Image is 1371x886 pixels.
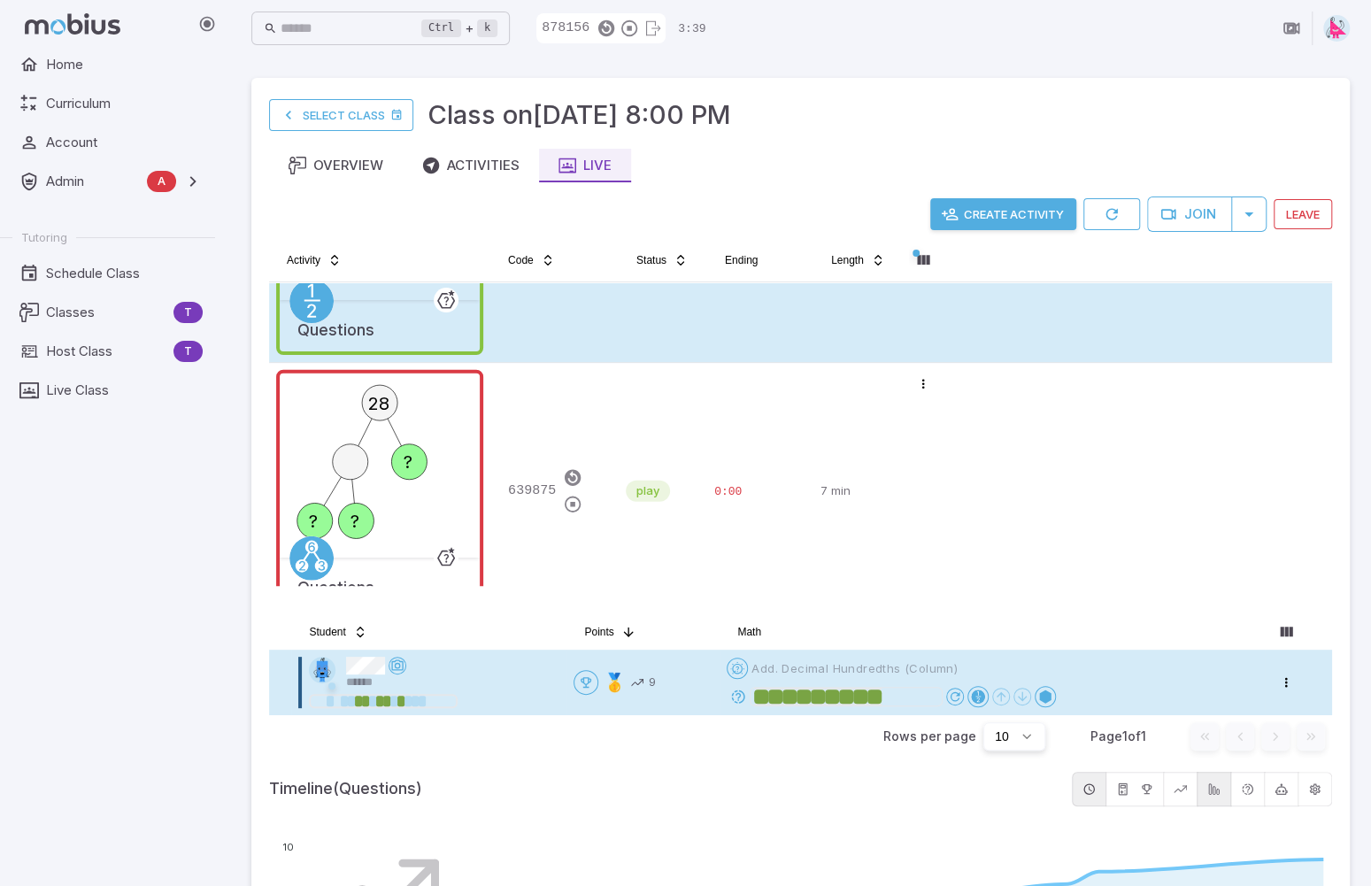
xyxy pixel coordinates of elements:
[641,15,664,42] button: Leave Activity
[355,696,362,706] div: Learning (Successful) - 8:31:33 PM
[46,133,203,152] span: Account
[1163,772,1198,806] button: Hide game points and stage display
[618,15,641,42] button: End Activity
[883,728,976,745] p: Rows per page
[389,657,406,674] button: Request Screenshot
[298,618,377,646] button: Student
[147,173,176,190] span: A
[737,625,761,639] span: Math
[46,94,203,113] span: Curriculum
[46,55,203,74] span: Home
[558,156,612,175] div: Live
[1074,728,1162,745] div: Page 1 of 1
[289,279,334,323] a: Fractions/Decimals
[536,19,589,38] p: 878156
[820,246,896,274] button: Length
[1197,772,1231,806] button: Show game resource display
[376,696,383,706] div: Learning (Successful) - 8:32:18 PM
[536,13,666,43] div: Join Code - Students can join by entering this code
[309,657,559,690] div: 3246c8bf-7074-4aa9-894c-e9013793cf3c
[574,618,645,646] button: Points
[21,229,67,245] span: Tutoring
[269,99,413,131] a: Select Class
[348,696,355,706] div: No Activity - 8:31:18 PM
[327,696,334,706] div: No Activity - 8:30:36 PM
[477,19,497,37] kbd: k
[362,696,369,706] div: Learning (Successful) - 8:31:49 PM
[427,96,731,135] h3: Class on [DATE] 8:00 PM
[508,253,534,267] span: Code
[714,483,803,501] p: Time Remaining
[820,370,895,612] p: 7 min
[1264,772,1298,806] button: Hide math hint usage
[1275,12,1308,45] button: Join in Zoom Client
[269,776,1065,801] h5: Timeline (Questions)
[46,264,203,283] span: Schedule Class
[173,304,203,321] span: T
[287,253,320,267] span: Activity
[1105,772,1164,806] button: Hide game actions and leaderboard changes
[297,300,374,343] h5: Questions
[421,18,497,39] div: +
[561,491,584,518] button: End Activity
[1274,199,1332,229] button: Leave
[46,172,140,191] span: Admin
[350,511,359,532] text: ?
[46,342,166,361] span: Host Class
[678,20,705,38] p: Time Remaining
[561,465,584,491] button: Resend Code
[727,658,748,679] button: Unit Levelling
[626,482,670,500] span: play
[714,246,768,274] button: Ending
[397,696,404,706] div: Learning (Successful) - 8:33:03 PM
[421,19,461,37] kbd: Ctrl
[503,463,606,520] div: Join Code - Students can join by entering this code
[497,246,566,274] button: Code
[46,303,166,322] span: Classes
[751,660,958,676] span: Add. Decimal Hundredths (Column)
[368,393,389,414] text: 28
[309,625,345,639] span: Student
[1323,15,1350,42] img: right-triangle.svg
[1072,772,1106,806] button: Show event time
[574,670,598,695] button: Compete
[309,511,318,532] text: ?
[1035,686,1056,707] button: Change Math Unit
[636,253,666,267] span: Status
[289,535,334,580] a: Factors/Primes
[320,696,327,706] div: Unknown - 8:30:12 PM
[1230,772,1265,806] button: Hide math questions
[173,343,203,360] span: T
[595,15,618,42] button: Resend Code
[419,696,426,706] div: No Activity - 8:33:48 PM
[390,696,397,706] div: No Activity - 8:32:48 PM
[341,696,348,706] div: No Activity - 8:31:03 PM
[422,156,520,175] div: Activities
[404,696,412,706] div: No Activity - 8:33:18 PM
[383,696,390,706] div: Learning (Successful) - 8:32:33 PM
[412,696,419,706] div: No Activity - 8:33:33 PM
[503,482,556,501] p: 639875
[631,676,643,689] i: Points
[289,156,383,175] div: Overview
[46,381,203,400] span: Live Class
[1272,618,1300,646] button: Column visibility
[404,451,412,473] text: ?
[1147,196,1232,232] button: Join
[626,246,698,274] button: Status
[831,253,864,267] span: Length
[309,657,335,683] img: rectangle.svg
[930,198,1076,230] button: Create Activity
[1298,772,1332,806] button: Hide other events
[283,841,294,853] tspan: 10
[369,696,376,706] div: No Activity - 8:32:03 PM
[727,618,772,646] button: Math
[604,670,626,695] span: 🥇
[909,246,937,274] button: Column visibility
[967,686,989,707] button: Change Math Theme
[334,696,341,706] div: Unknown - 8:30:22 PM
[946,688,964,705] button: Reset Questions
[276,246,352,274] button: Activity
[312,696,320,706] div: Unknown - 8:29:57 PM
[971,690,985,704] div: Fractions/Decimals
